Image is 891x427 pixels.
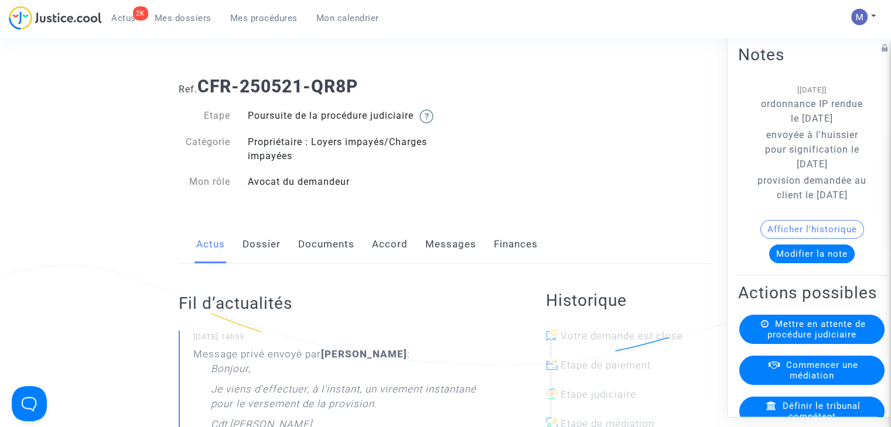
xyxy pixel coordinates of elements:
[239,175,446,189] div: Avocat du demandeur
[767,319,866,340] span: Mettre en attente de procédure judiciaire
[419,109,433,123] img: help.svg
[179,293,499,314] h2: Fil d’actualités
[111,13,136,23] span: Actus
[102,9,145,27] a: 2KActus
[239,135,446,163] div: Propriétaire : Loyers impayés/Charges impayées
[12,386,47,421] iframe: Help Scout Beacon - Open
[738,283,886,303] h2: Actions possibles
[145,9,221,27] a: Mes dossiers
[197,76,358,97] b: CFR-250521-QR8P
[756,173,868,202] p: provision demandée au client le [DATE]
[321,348,407,360] b: [PERSON_NAME]
[494,225,538,264] a: Finances
[738,44,886,65] h2: Notes
[769,245,855,263] button: Modifier la note
[239,109,446,123] div: Poursuite de la procédure judiciaire
[170,109,239,123] div: Etape
[561,330,683,342] span: Votre demande est close
[193,332,499,347] small: [DATE] 14h59
[783,401,861,422] span: Définir le tribunal compétent
[133,6,148,20] div: 2K
[546,290,712,311] h2: Historique
[298,225,354,264] a: Documents
[9,6,102,30] img: jc-logo.svg
[170,135,239,163] div: Catégorie
[786,360,858,381] span: Commencer une médiation
[243,225,281,264] a: Dossier
[155,13,211,23] span: Mes dossiers
[756,97,868,126] p: ordonnance IP rendue le [DATE]
[211,382,499,417] p: Je viens d'effectuer, à l'instant, un virement instantané pour le versement de la provision.
[230,13,298,23] span: Mes procédures
[760,220,864,239] button: Afficher l'historique
[179,84,197,95] span: Ref.
[425,225,476,264] a: Messages
[756,128,868,171] p: envoyée à l'huissier pour signification le [DATE]
[316,13,379,23] span: Mon calendrier
[221,9,307,27] a: Mes procédures
[372,225,408,264] a: Accord
[170,175,239,189] div: Mon rôle
[196,225,225,264] a: Actus
[851,9,868,25] img: AAcHTtesyyZjLYJxzrkRG5BOJsapQ6nO-85ChvdZAQ62n80C=s96-c
[211,361,251,382] p: Bonjour,
[797,85,827,94] span: [[DATE]]
[307,9,388,27] a: Mon calendrier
